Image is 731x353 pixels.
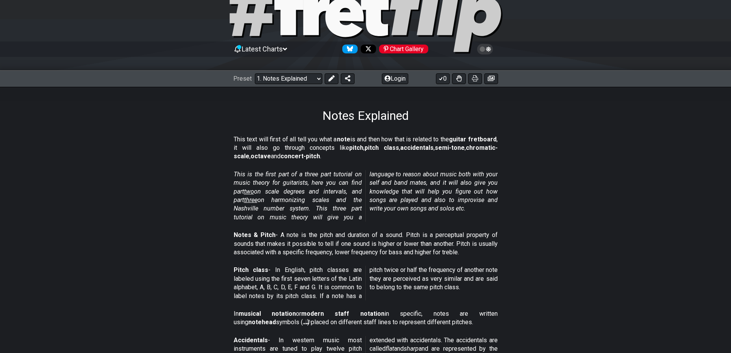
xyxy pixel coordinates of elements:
[322,108,409,123] h1: Notes Explained
[244,196,257,204] span: three
[244,188,254,195] span: two
[386,345,394,352] em: flat
[234,266,269,273] strong: Pitch class
[379,45,428,53] div: Chart Gallery
[255,73,322,84] select: Preset
[239,310,296,317] strong: musical notation
[339,45,358,53] a: Follow #fretflip at Bluesky
[404,345,419,352] em: sharp
[481,46,490,53] span: Toggle light / dark theme
[376,45,428,53] a: #fretflip at Pinterest
[301,310,384,317] strong: modern staff notation
[234,231,276,239] strong: Notes & Pitch
[325,73,338,84] button: Edit Preset
[242,45,283,53] span: Latest Charts
[234,310,498,327] p: In or in specific, notes are written using symbols (𝅝 𝅗𝅥 𝅘𝅥 𝅘𝅥𝅮) placed on different staff lines to r...
[234,231,498,257] p: - A note is the pitch and duration of a sound. Pitch is a perceptual property of sounds that make...
[349,144,363,151] strong: pitch
[382,73,408,84] button: Login
[234,266,498,300] p: - In English, pitch classes are labeled using the first seven letters of the Latin alphabet, A, B...
[248,318,276,326] strong: notehead
[449,136,497,143] strong: guitar fretboard
[452,73,466,84] button: Toggle Dexterity for all fretkits
[400,144,434,151] strong: accidentals
[251,152,271,160] strong: octave
[234,135,498,161] p: This text will first of all tell you what a is and then how that is related to the , it will also...
[281,152,320,160] strong: concert-pitch
[436,73,450,84] button: 0
[365,144,399,151] strong: pitch class
[484,73,498,84] button: Create image
[337,136,350,143] strong: note
[234,336,268,344] strong: Accidentals
[435,144,465,151] strong: semi-tone
[234,171,498,221] em: This is the first part of a three part tutorial on music theory for guitarists, here you can find...
[341,73,355,84] button: Share Preset
[233,75,252,82] span: Preset
[468,73,482,84] button: Print
[358,45,376,53] a: Follow #fretflip at X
